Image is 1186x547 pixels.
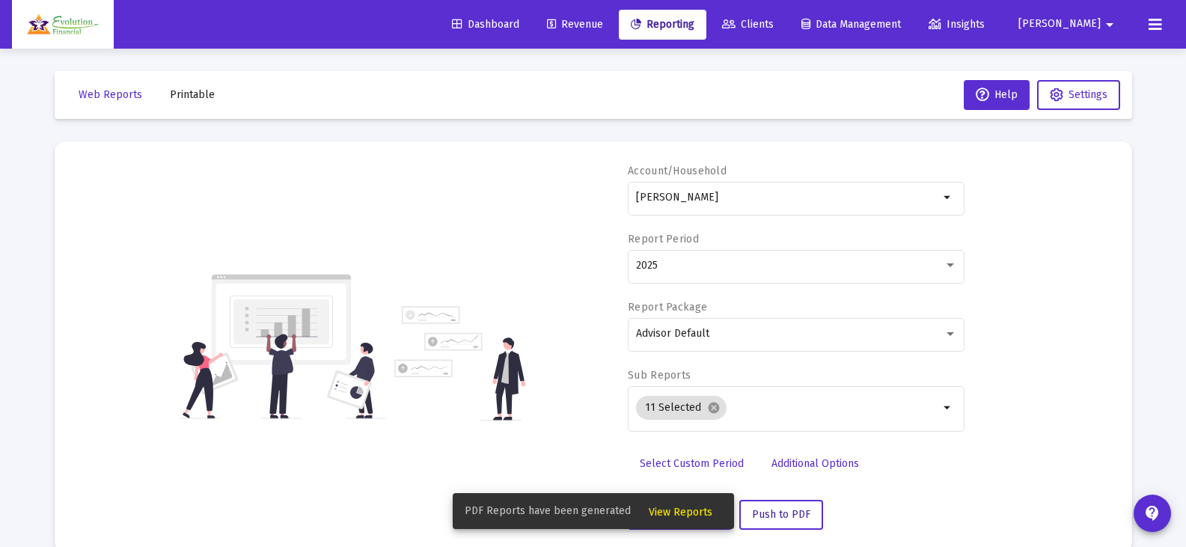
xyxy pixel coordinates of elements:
[619,10,706,40] a: Reporting
[722,18,774,31] span: Clients
[170,88,215,101] span: Printable
[67,80,154,110] button: Web Reports
[180,272,385,421] img: reporting
[771,457,859,470] span: Additional Options
[636,327,709,340] span: Advisor Default
[707,401,721,415] mat-icon: cancel
[801,18,901,31] span: Data Management
[649,506,712,519] span: View Reports
[547,18,603,31] span: Revenue
[789,10,913,40] a: Data Management
[628,301,707,314] label: Report Package
[636,259,658,272] span: 2025
[23,10,103,40] img: Dashboard
[637,498,724,525] button: View Reports
[636,396,727,420] mat-chip: 11 Selected
[535,10,615,40] a: Revenue
[1101,10,1119,40] mat-icon: arrow_drop_down
[158,80,227,110] button: Printable
[929,18,985,31] span: Insights
[465,504,631,519] span: PDF Reports have been generated
[976,88,1018,101] span: Help
[1069,88,1107,101] span: Settings
[752,508,810,521] span: Push to PDF
[739,500,823,530] button: Push to PDF
[636,192,939,204] input: Search or select an account or household
[394,306,525,421] img: reporting-alt
[640,457,744,470] span: Select Custom Period
[628,369,691,382] label: Sub Reports
[1018,18,1101,31] span: [PERSON_NAME]
[440,10,531,40] a: Dashboard
[939,399,957,417] mat-icon: arrow_drop_down
[1000,9,1137,39] button: [PERSON_NAME]
[710,10,786,40] a: Clients
[939,189,957,207] mat-icon: arrow_drop_down
[628,165,727,177] label: Account/Household
[1143,504,1161,522] mat-icon: contact_support
[1037,80,1120,110] button: Settings
[636,393,939,423] mat-chip-list: Selection
[964,80,1030,110] button: Help
[452,18,519,31] span: Dashboard
[79,88,142,101] span: Web Reports
[628,233,699,245] label: Report Period
[631,18,694,31] span: Reporting
[917,10,997,40] a: Insights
